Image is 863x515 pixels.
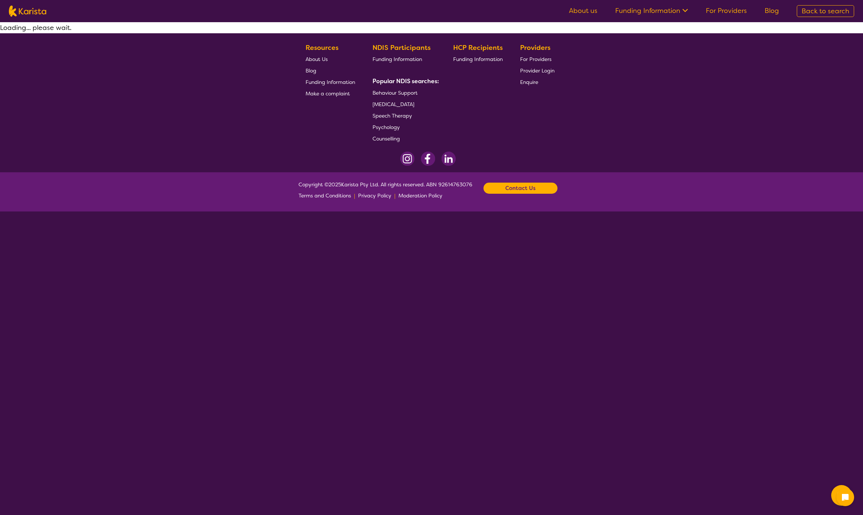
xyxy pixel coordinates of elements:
span: Copyright © 2025 Karista Pty Ltd. All rights reserved. ABN 92614763076 [299,179,472,201]
span: Enquire [520,79,538,85]
b: Contact Us [505,183,536,194]
b: Resources [306,43,338,52]
span: Speech Therapy [372,112,412,119]
a: Terms and Conditions [299,190,351,201]
a: Psychology [372,121,436,133]
span: Privacy Policy [358,192,391,199]
a: About Us [306,53,355,65]
a: For Providers [520,53,554,65]
b: Providers [520,43,550,52]
a: Speech Therapy [372,110,436,121]
button: Channel Menu [831,485,852,506]
a: Behaviour Support [372,87,436,98]
span: Moderation Policy [398,192,442,199]
a: Enquire [520,76,554,88]
a: Moderation Policy [398,190,442,201]
b: NDIS Participants [372,43,431,52]
span: Provider Login [520,67,554,74]
span: [MEDICAL_DATA] [372,101,414,108]
img: Karista logo [9,6,46,17]
span: Funding Information [453,56,503,62]
p: | [354,190,355,201]
span: Counselling [372,135,400,142]
span: Funding Information [306,79,355,85]
a: [MEDICAL_DATA] [372,98,436,110]
a: About us [569,6,597,15]
a: Blog [765,6,779,15]
img: LinkedIn [441,152,456,166]
a: Funding Information [615,6,688,15]
a: For Providers [706,6,747,15]
img: Facebook [421,152,435,166]
span: Behaviour Support [372,89,418,96]
a: Back to search [797,5,854,17]
span: Funding Information [372,56,422,62]
a: Funding Information [306,76,355,88]
b: HCP Recipients [453,43,503,52]
span: Psychology [372,124,400,131]
a: Funding Information [453,53,503,65]
span: Terms and Conditions [299,192,351,199]
img: Instagram [400,152,415,166]
a: Make a complaint [306,88,355,99]
span: Back to search [802,7,849,16]
span: Make a complaint [306,90,350,97]
span: Blog [306,67,316,74]
a: Blog [306,65,355,76]
a: Counselling [372,133,436,144]
span: About Us [306,56,328,62]
a: Funding Information [372,53,436,65]
a: Provider Login [520,65,554,76]
p: | [394,190,395,201]
a: Privacy Policy [358,190,391,201]
span: For Providers [520,56,552,62]
b: Popular NDIS searches: [372,77,439,85]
